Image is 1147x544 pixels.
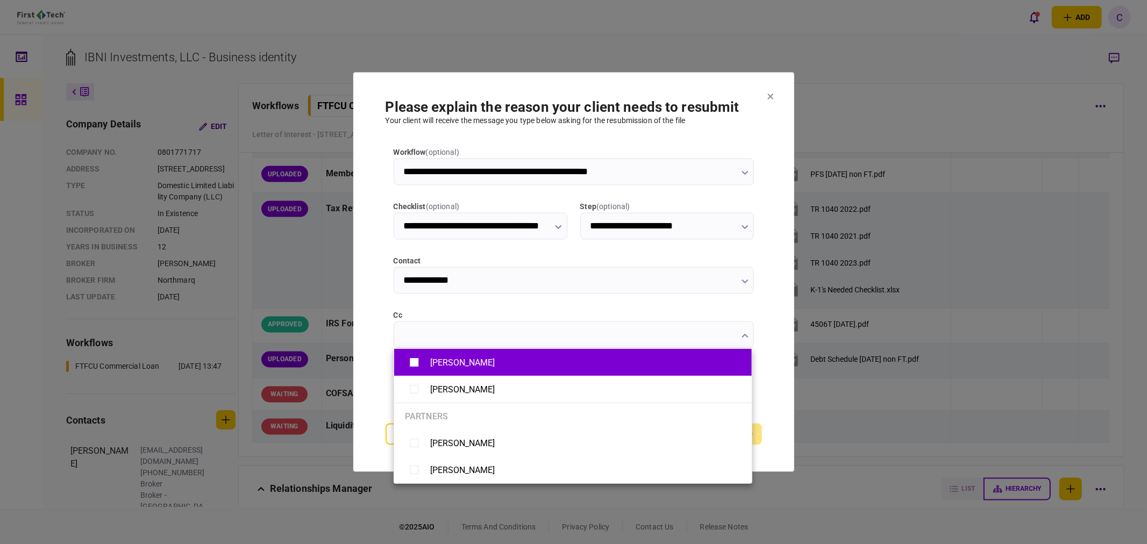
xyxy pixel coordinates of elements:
[405,353,741,372] button: [PERSON_NAME]
[405,461,741,479] button: [PERSON_NAME]
[430,384,495,395] div: [PERSON_NAME]
[430,357,495,368] div: [PERSON_NAME]
[405,380,741,399] button: [PERSON_NAME]
[405,434,741,453] button: [PERSON_NAME]
[394,403,752,430] li: Partners
[430,465,495,475] div: [PERSON_NAME]
[430,438,495,448] div: [PERSON_NAME]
